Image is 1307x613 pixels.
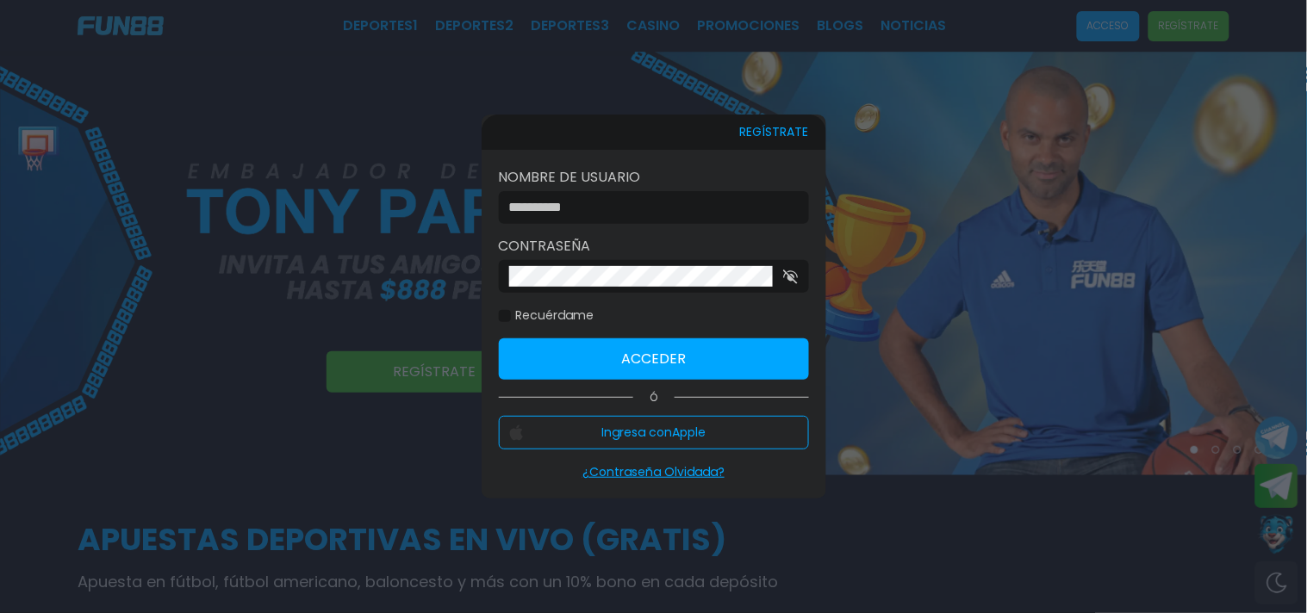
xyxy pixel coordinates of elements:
button: Acceder [499,338,809,380]
label: Nombre de usuario [499,167,809,188]
p: Ó [499,390,809,406]
label: Recuérdame [499,306,594,325]
button: REGÍSTRATE [740,115,809,150]
p: ¿Contraseña Olvidada? [499,463,809,481]
button: Ingresa conApple [499,416,809,449]
label: Contraseña [499,236,809,257]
